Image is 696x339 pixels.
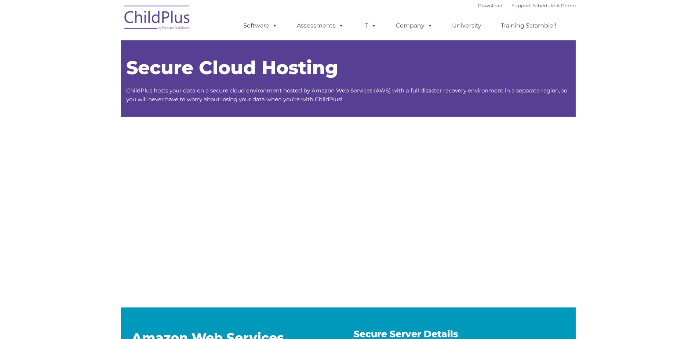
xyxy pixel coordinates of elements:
[356,18,384,33] a: IT
[289,18,351,33] a: Assessments
[389,18,440,33] a: Company
[121,0,194,37] img: ChildPlus by Procare Solutions
[126,87,567,103] span: ChildPlus hosts your data on a secure cloud environment hosted by Amazon Web Services (AWS) with ...
[493,18,564,33] a: Training Scramble!!
[126,56,338,79] span: Secure Cloud Hosting
[511,3,531,8] a: Support
[478,3,576,8] font: |
[445,18,489,33] a: University
[532,3,576,8] a: Schedule A Demo
[236,18,285,33] a: Software
[478,3,503,8] a: Download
